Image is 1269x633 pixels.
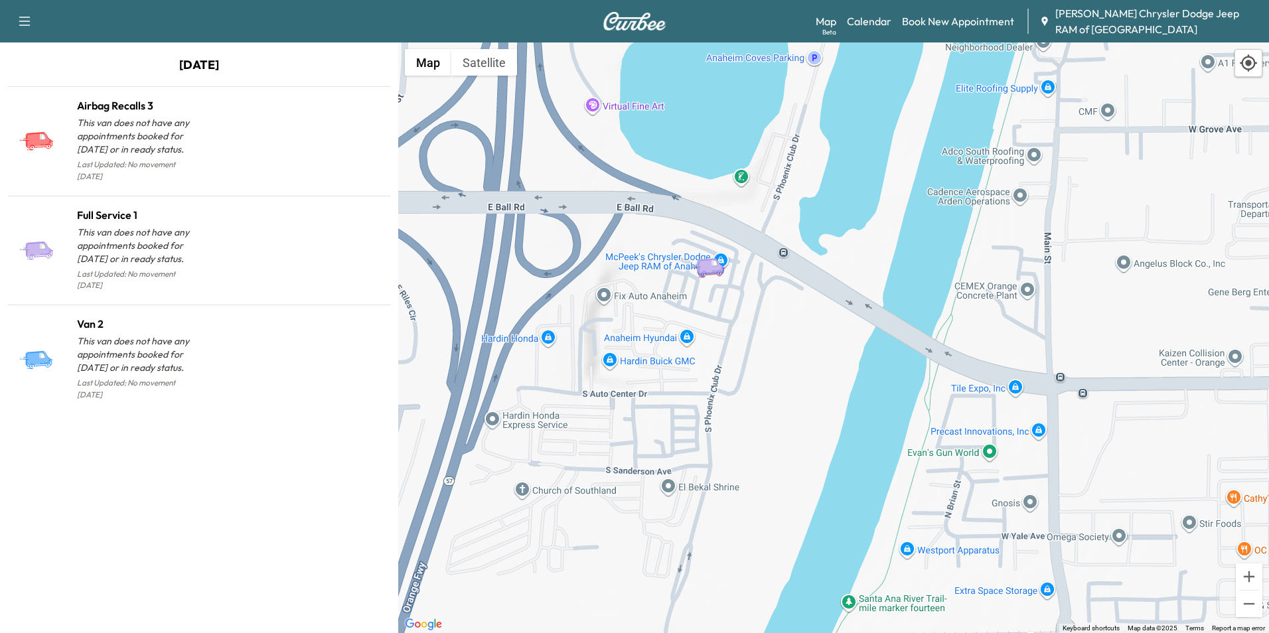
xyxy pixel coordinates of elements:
button: Show street map [405,49,451,76]
h1: Van 2 [77,316,199,332]
div: Recenter map [1234,49,1262,77]
img: Google [402,616,445,633]
img: Curbee Logo [603,12,666,31]
h1: Airbag Recalls 3 [77,98,199,113]
p: Last Updated: No movement [DATE] [77,156,199,185]
h1: Full Service 1 [77,207,199,223]
a: Terms (opens in new tab) [1185,624,1204,632]
gmp-advanced-marker: Full Service 1 [691,244,737,267]
div: Beta [822,27,836,37]
a: Report a map error [1212,624,1265,632]
gmp-advanced-marker: Van 2 [690,244,737,267]
button: Show satellite imagery [451,49,517,76]
p: This van does not have any appointments booked for [DATE] or in ready status. [77,334,199,374]
button: Keyboard shortcuts [1063,624,1120,633]
button: Zoom in [1236,563,1262,590]
button: Zoom out [1236,591,1262,617]
a: Open this area in Google Maps (opens a new window) [402,616,445,633]
a: Book New Appointment [902,13,1014,29]
p: This van does not have any appointments booked for [DATE] or in ready status. [77,116,199,156]
a: Calendar [847,13,891,29]
p: Last Updated: No movement [DATE] [77,374,199,403]
p: Last Updated: No movement [DATE] [77,265,199,295]
p: This van does not have any appointments booked for [DATE] or in ready status. [77,226,199,265]
span: Map data ©2025 [1128,624,1177,632]
a: MapBeta [816,13,836,29]
span: [PERSON_NAME] Chrysler Dodge Jeep RAM of [GEOGRAPHIC_DATA] [1055,5,1258,37]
